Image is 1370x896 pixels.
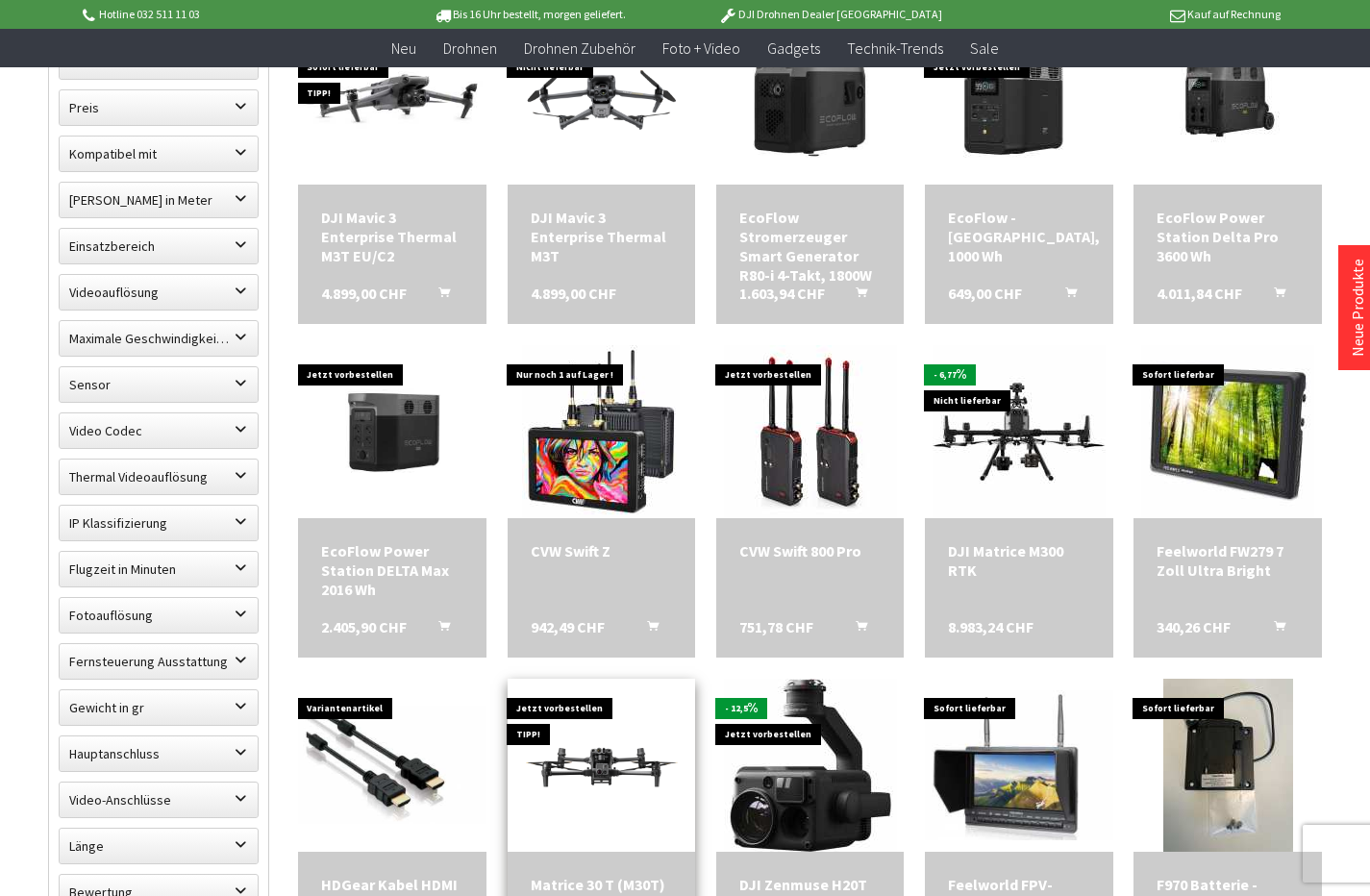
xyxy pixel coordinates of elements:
[767,38,820,58] span: Gadgets
[443,38,497,58] span: Drohnen
[531,284,616,303] span: 4.899,00 CHF
[1141,12,1314,185] img: Ecoflow Delta Pro
[948,541,1090,580] a: DJI Matrice M300 RTK 8.983,24 CHF
[739,617,813,636] span: 751,78 CHF
[624,617,670,642] button: In den Warenkorb
[298,39,486,158] img: DJI Mavic 3 Enterprise Thermal M3T EU/C2
[1157,617,1231,636] span: 340,26 CHF
[970,38,999,58] span: Sale
[60,644,258,679] label: Fernsteuerung Ausstattung
[948,541,1090,580] div: DJI Matrice M300 RTK
[1157,208,1299,265] a: EcoFlow Power Station Delta Pro 3600 Wh 4.011,84 CHF In den Warenkorb
[739,541,882,560] div: CVW Swift 800 Pro
[522,345,680,518] img: CVW Swift Z
[531,541,673,560] a: CVW Swift Z 942,49 CHF In den Warenkorb
[60,460,258,494] label: Thermal Videoauflösung
[833,617,879,642] button: In den Warenkorb
[80,3,380,26] p: Hotline 032 511 11 03
[1157,541,1299,580] div: Feelworld FW279 7 Zoll Ultra Bright
[948,284,1022,303] span: 649,00 CHF
[430,29,511,68] a: Drohnen
[60,413,258,448] label: Video Codec
[531,208,673,265] a: DJI Mavic 3 Enterprise Thermal M3T 4.899,00 CHF
[298,373,486,491] img: EcoFlow Power Station DELTA Max 2016 Wh
[739,541,882,560] a: CVW Swift 800 Pro 751,78 CHF In den Warenkorb
[531,208,673,265] div: DJI Mavic 3 Enterprise Thermal M3T
[1251,284,1297,309] button: In den Warenkorb
[739,875,882,894] a: DJI Zenmuse H20T
[680,3,980,26] p: DJI Drohnen Dealer [GEOGRAPHIC_DATA]
[321,284,407,303] span: 4.899,00 CHF
[1348,259,1367,357] a: Neue Produkte
[1251,617,1297,642] button: In den Warenkorb
[60,783,258,817] label: Video-Anschlüsse
[948,617,1034,636] span: 8.983,24 CHF
[833,284,879,309] button: In den Warenkorb
[60,90,258,125] label: Preis
[60,829,258,863] label: Länge
[531,541,673,560] div: CVW Swift Z
[321,541,463,599] div: EcoFlow Power Station DELTA Max 2016 Wh
[948,208,1090,265] a: EcoFlow - [GEOGRAPHIC_DATA], 1000 Wh 649,00 CHF In den Warenkorb
[60,598,258,633] label: Fotoauflösung
[391,38,416,58] span: Neu
[524,38,635,58] span: Drohnen Zubehör
[724,679,897,852] img: DJI Zenmuse H20T
[415,284,461,309] button: In den Warenkorb
[1163,679,1293,852] img: F970 Batterie - Halterungsplatte für Monitore
[662,38,740,58] span: Foto + Video
[933,12,1106,185] img: EcoFlow - Power Station Delta 2, 1000 Wh
[508,712,696,818] img: Matrice 30 T (M30T)
[716,39,905,158] img: EcoFlow Stromerzeuger Smart Generator R80-i 4-Takt, 1800W
[321,617,407,636] span: 2.405,90 CHF
[531,617,605,636] span: 942,49 CHF
[378,29,430,68] a: Neu
[933,345,1106,518] img: DJI Matrice M300 RTK
[1157,208,1299,265] div: EcoFlow Power Station Delta Pro 3600 Wh
[981,3,1281,26] p: Kauf auf Rechnung
[957,29,1012,68] a: Sale
[724,345,897,518] img: CVW Swift 800 Pro
[321,208,463,265] div: DJI Mavic 3 Enterprise Thermal M3T EU/C2
[925,690,1113,840] img: Feelworld FPV-Monitor FPV-733
[739,208,882,285] div: EcoFlow Stromerzeuger Smart Generator R80-i 4-Takt, 1800W
[511,29,649,68] a: Drohnen Zubehör
[321,541,463,599] a: EcoFlow Power Station DELTA Max 2016 Wh 2.405,90 CHF In den Warenkorb
[60,690,258,725] label: Gewicht in gr
[531,875,673,894] a: Matrice 30 T (M30T)
[60,137,258,171] label: Kompatibel mit
[1141,345,1314,518] img: Feelworld FW279 7 Zoll Ultra Bright
[60,275,258,310] label: Videoauflösung
[60,229,258,263] label: Einsatzbereich
[948,208,1090,265] div: EcoFlow - [GEOGRAPHIC_DATA], 1000 Wh
[754,29,834,68] a: Gadgets
[834,29,957,68] a: Technik-Trends
[1042,284,1088,309] button: In den Warenkorb
[508,45,696,151] img: DJI Mavic 3 Enterprise Thermal M3T
[1157,541,1299,580] a: Feelworld FW279 7 Zoll Ultra Bright 340,26 CHF In den Warenkorb
[415,617,461,642] button: In den Warenkorb
[847,38,943,58] span: Technik-Trends
[298,706,486,824] img: HDGear Kabel HDMI - HDMI, 1 m oder 5m
[60,736,258,771] label: Hauptanschluss
[649,29,754,68] a: Foto + Video
[1157,284,1242,303] span: 4.011,84 CHF
[739,208,882,285] a: EcoFlow Stromerzeuger Smart Generator R80-i 4-Takt, 1800W 1.603,94 CHF In den Warenkorb
[321,208,463,265] a: DJI Mavic 3 Enterprise Thermal M3T EU/C2 4.899,00 CHF In den Warenkorb
[739,284,825,303] span: 1.603,94 CHF
[60,321,258,356] label: Maximale Geschwindigkeit in km/h
[60,506,258,540] label: IP Klassifizierung
[60,183,258,217] label: Maximale Flughöhe in Meter
[380,3,680,26] p: Bis 16 Uhr bestellt, morgen geliefert.
[60,367,258,402] label: Sensor
[60,552,258,586] label: Flugzeit in Minuten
